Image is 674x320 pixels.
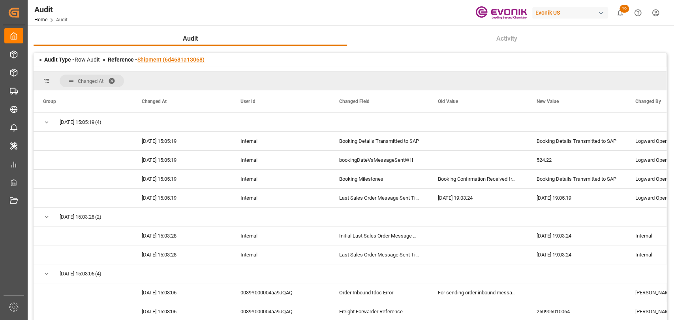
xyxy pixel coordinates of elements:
[527,226,626,245] div: [DATE] 19:03:24
[428,170,527,188] div: Booking Confirmation Received from Ocean Carrier
[330,283,428,302] div: Order Inbound Idoc Error
[620,5,629,13] span: 16
[428,283,527,302] div: For sending order inbound messages: Missed Keys: Booking Number, Freight Forwarder Reference
[493,34,520,43] span: Activity
[60,265,94,283] span: [DATE] 15:03:06
[231,151,330,169] div: Internal
[34,4,68,15] div: Audit
[231,226,330,245] div: Internal
[330,132,428,150] div: Booking Details Transmitted to SAP
[527,132,626,150] div: Booking Details Transmitted to SAP
[95,265,101,283] span: (4)
[527,170,626,188] div: Booking Details Transmitted to SAP
[438,99,458,104] span: Old Value
[240,99,255,104] span: User Id
[527,245,626,264] div: [DATE] 19:03:24
[330,245,428,264] div: Last Sales Order Message Sent Time
[132,189,231,207] div: [DATE] 15:05:19
[330,170,428,188] div: Booking Milestones
[527,189,626,207] div: [DATE] 19:05:19
[34,31,347,46] button: Audit
[231,170,330,188] div: Internal
[78,78,103,84] span: Changed At
[132,245,231,264] div: [DATE] 15:03:28
[34,17,47,22] a: Home
[532,5,611,20] button: Evonik US
[180,34,201,43] span: Audit
[231,189,330,207] div: Internal
[132,132,231,150] div: [DATE] 15:05:19
[137,56,205,63] a: Shipment (6d4681a13068)
[132,283,231,302] div: [DATE] 15:03:06
[60,113,94,131] span: [DATE] 15:05:19
[132,151,231,169] div: [DATE] 15:05:19
[330,226,428,245] div: Initial Last Sales Order Message Sent Time
[330,189,428,207] div: Last Sales Order Message Sent Time
[428,189,527,207] div: [DATE] 19:03:24
[611,4,629,22] button: show 16 new notifications
[132,170,231,188] div: [DATE] 15:05:19
[532,7,608,19] div: Evonik US
[43,99,56,104] span: Group
[231,245,330,264] div: Internal
[339,99,370,104] span: Changed Field
[142,99,167,104] span: Changed At
[527,151,626,169] div: 524.22
[475,6,527,20] img: Evonik-brand-mark-Deep-Purple-RGB.jpeg_1700498283.jpeg
[44,56,100,64] div: Row Audit
[629,4,647,22] button: Help Center
[60,208,94,226] span: [DATE] 15:03:28
[95,208,101,226] span: (2)
[347,31,666,46] button: Activity
[537,99,559,104] span: New Value
[95,113,101,131] span: (4)
[231,132,330,150] div: Internal
[330,151,428,169] div: bookingDateVsMessageSentWH
[132,226,231,245] div: [DATE] 15:03:28
[635,99,661,104] span: Changed By
[44,56,75,63] span: Audit Type -
[231,283,330,302] div: 0039Y000004aa9JQAQ
[108,56,205,63] span: Reference -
